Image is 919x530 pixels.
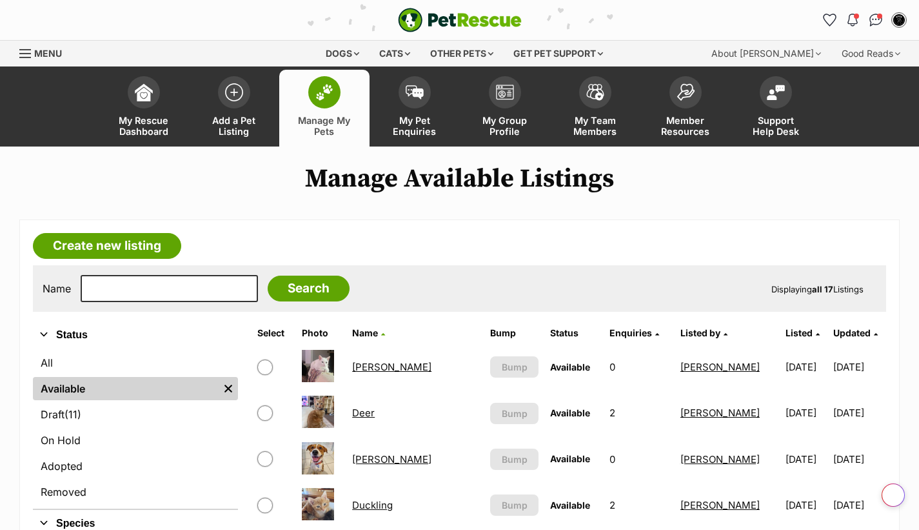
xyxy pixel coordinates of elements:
[352,327,385,338] a: Name
[819,10,840,30] a: Favourites
[398,8,522,32] img: logo-e224e6f780fb5917bec1dbf3a21bbac754714ae5b6737aabdf751b685950b380.svg
[205,115,263,137] span: Add a Pet Listing
[406,85,424,99] img: pet-enquiries-icon-7e3ad2cf08bfb03b45e93fb7055b45f3efa6380592205ae92323e6603595dc1f.svg
[771,284,864,294] span: Displaying Listings
[833,437,885,482] td: [DATE]
[786,327,820,338] a: Listed
[476,115,534,137] span: My Group Profile
[252,323,295,343] th: Select
[550,500,590,511] span: Available
[893,14,905,26] img: Holly Stokes profile pic
[33,480,238,504] a: Removed
[833,327,878,338] a: Updated
[421,41,502,66] div: Other pets
[315,84,333,101] img: manage-my-pets-icon-02211641906a0b7f246fdf0571729dbe1e7629f14944591b6c1af311fb30b64b.svg
[550,70,640,147] a: My Team Members
[812,284,833,294] strong: all 17
[64,407,81,422] span: (11)
[33,377,219,400] a: Available
[19,41,71,64] a: Menu
[842,10,863,30] button: Notifications
[833,41,909,66] div: Good Reads
[490,449,538,470] button: Bump
[550,362,590,372] span: Available
[352,407,375,419] a: Deer
[33,351,238,374] a: All
[33,454,238,478] a: Adopted
[34,48,62,59] span: Menu
[370,41,419,66] div: Cats
[833,327,871,338] span: Updated
[780,391,832,435] td: [DATE]
[680,499,760,511] a: [PERSON_NAME]
[604,391,674,435] td: 2
[460,70,550,147] a: My Group Profile
[502,360,528,374] span: Bump
[780,483,832,527] td: [DATE]
[502,453,528,466] span: Bump
[279,70,370,147] a: Manage My Pets
[833,391,885,435] td: [DATE]
[268,276,350,301] input: Search
[490,494,538,516] button: Bump
[819,10,909,30] ul: Account quick links
[609,327,652,338] span: translation missing: en.admin.listings.index.attributes.enquiries
[33,349,238,509] div: Status
[135,83,153,101] img: dashboard-icon-eb2f2d2d3e046f16d808141f083e7271f6b2e854fb5c12c21221c1fb7104beca.svg
[586,84,604,101] img: team-members-icon-5396bd8760b3fe7c0b43da4ab00e1e3bb1a5d9ba89233759b79545d2d3fc5d0d.svg
[786,327,813,338] span: Listed
[609,327,659,338] a: Enquiries
[189,70,279,147] a: Add a Pet Listing
[747,115,805,137] span: Support Help Desk
[780,437,832,482] td: [DATE]
[550,453,590,464] span: Available
[865,10,886,30] a: Conversations
[99,70,189,147] a: My Rescue Dashboard
[33,327,238,343] button: Status
[352,453,431,465] a: [PERSON_NAME]
[352,499,393,511] a: Duckling
[225,83,243,101] img: add-pet-listing-icon-0afa8454b4691262ce3f59096e99ab1cd57d4a30225e0717b998d2c9b9846f56.svg
[889,10,909,30] button: My account
[604,437,674,482] td: 0
[490,403,538,424] button: Bump
[847,14,858,26] img: notifications-46538b983faf8c2785f20acdc204bb7945ddae34d4c08c2a6579f10ce5e182be.svg
[370,70,460,147] a: My Pet Enquiries
[485,323,543,343] th: Bump
[680,327,720,338] span: Listed by
[115,115,173,137] span: My Rescue Dashboard
[398,8,522,32] a: PetRescue
[545,323,603,343] th: Status
[767,85,785,100] img: help-desk-icon-fdf02630f3aa405de69fd3d07c3f3aa587a6932b1a1747fa1d2bba05be0121f9.svg
[33,233,181,259] a: Create new listing
[317,41,368,66] div: Dogs
[566,115,624,137] span: My Team Members
[680,407,760,419] a: [PERSON_NAME]
[702,41,830,66] div: About [PERSON_NAME]
[680,327,727,338] a: Listed by
[680,453,760,465] a: [PERSON_NAME]
[604,345,674,389] td: 0
[731,70,821,147] a: Support Help Desk
[43,283,71,294] label: Name
[550,407,590,418] span: Available
[833,483,885,527] td: [DATE]
[502,407,528,420] span: Bump
[780,345,832,389] td: [DATE]
[604,483,674,527] td: 2
[352,327,378,338] span: Name
[33,403,238,426] a: Draft
[833,345,885,389] td: [DATE]
[869,14,883,26] img: chat-41dd97257d64d25036548639549fe6c8038ab92f7586957e7f3b1b290dea8141.svg
[640,70,731,147] a: Member Resources
[677,83,695,101] img: member-resources-icon-8e73f808a243e03378d46382f2149f9095a855e16c252ad45f914b54edf8863c.svg
[33,429,238,452] a: On Hold
[680,361,760,373] a: [PERSON_NAME]
[386,115,444,137] span: My Pet Enquiries
[657,115,715,137] span: Member Resources
[352,361,431,373] a: [PERSON_NAME]
[504,41,612,66] div: Get pet support
[297,323,346,343] th: Photo
[295,115,353,137] span: Manage My Pets
[496,85,514,100] img: group-profile-icon-3fa3cf56718a62981997c0bc7e787c4b2cf8bcc04b72c1350f741eb67cf2f40e.svg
